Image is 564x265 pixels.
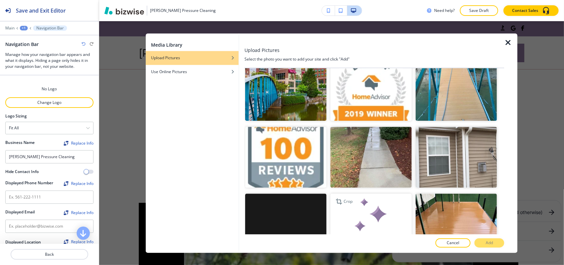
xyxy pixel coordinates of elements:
button: ReplaceReplace Info [64,141,94,146]
h4: Select the photo you want to add your site and click "Add" [244,56,504,62]
h4: Use Online Pictures [151,69,187,75]
button: Back [11,249,88,260]
button: Main [5,26,15,30]
h2: Logo Sizing [5,113,27,119]
img: Bizwise Logo [104,7,144,15]
h2: Displayed Phone Number [5,180,53,186]
div: Replace Info [64,210,94,215]
div: Replace Info [64,181,94,186]
h2: Save and Exit Editor [16,7,66,15]
p: Contact Sales [512,8,538,14]
input: Ex. placeholder@bizwise.com [5,220,94,233]
p: Crop [344,199,353,205]
input: Ex. 561-222-1111 [5,191,94,204]
img: Replace [64,240,68,244]
p: Cancel [447,240,459,246]
button: Change Logo [5,97,94,108]
h4: Upload Pictures [151,55,180,61]
h4: No Logo [42,86,57,92]
h3: Need help? [434,8,455,14]
img: Replace [64,181,68,186]
button: Navigation Bar [33,25,67,31]
button: Use Online Pictures [146,65,239,79]
h3: Manage how your navigation bar appears and what it displays. Hiding a page only hides it in your ... [5,52,94,69]
button: Save Draft [460,5,498,16]
p: Back [11,251,88,257]
h2: Navigation Bar [5,41,39,48]
h4: Fit all [9,125,19,131]
span: Find and replace this information across Bizwise [64,180,94,188]
button: Upload Pictures [146,51,239,65]
span: Find and replace this information across Bizwise [64,238,94,246]
h2: Displayed Email [5,209,35,215]
span: Find and replace this information across Bizwise [64,209,94,217]
p: Navigation Bar [36,26,64,30]
h3: [PERSON_NAME] Pressure Cleaning [150,8,216,14]
h3: Upload Pictures [244,47,280,54]
h2: Displayed Location [5,239,41,245]
button: ReplaceReplace Info [64,210,94,215]
div: Replace Info [64,240,94,244]
button: Cancel [435,238,470,247]
h2: Business Name [5,140,35,146]
img: Replace [64,141,68,146]
h2: Media Library [151,41,182,48]
button: +1 [20,26,28,30]
button: [PERSON_NAME] Pressure Cleaning [104,6,216,16]
button: ReplaceReplace Info [64,240,94,244]
p: Change Logo [6,100,93,106]
button: Contact Sales [504,5,559,16]
h2: Hide Contact Info [5,169,39,175]
span: Find and replace this information across Bizwise [64,140,94,148]
p: Save Draft [469,8,490,14]
button: ReplaceReplace Info [64,181,94,186]
div: Replace Info [64,141,94,146]
img: Replace [64,210,68,215]
div: Crop [333,197,355,207]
